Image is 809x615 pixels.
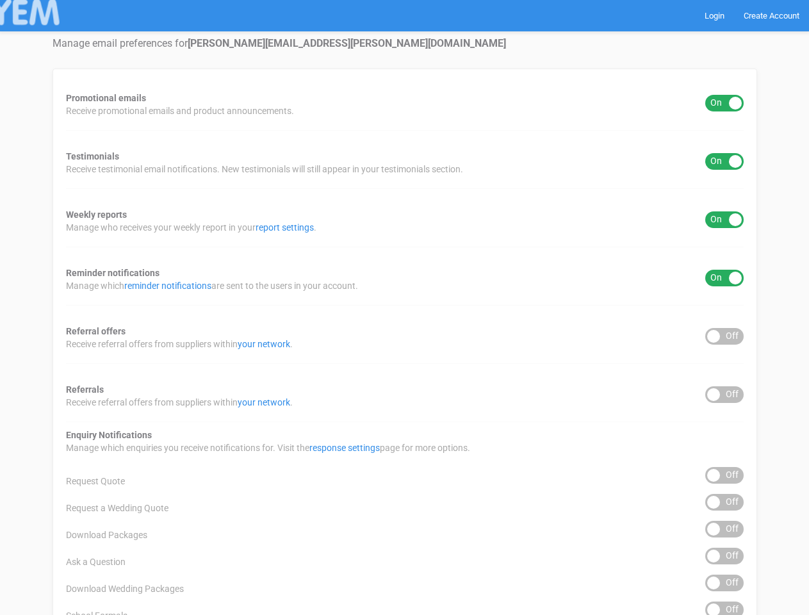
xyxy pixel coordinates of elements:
[66,163,463,176] span: Receive testimonial email notifications. New testimonials will still appear in your testimonials ...
[256,222,314,233] a: report settings
[66,582,184,595] span: Download Wedding Packages
[238,339,290,349] a: your network
[124,281,211,291] a: reminder notifications
[66,268,159,278] strong: Reminder notifications
[66,529,147,541] span: Download Packages
[66,502,168,514] span: Request a Wedding Quote
[66,430,152,440] strong: Enquiry Notifications
[66,384,104,395] strong: Referrals
[66,441,470,454] span: Manage which enquiries you receive notifications for. Visit the page for more options.
[188,37,506,49] strong: [PERSON_NAME][EMAIL_ADDRESS][PERSON_NAME][DOMAIN_NAME]
[66,396,293,409] span: Receive referral offers from suppliers within .
[66,555,126,568] span: Ask a Question
[238,397,290,407] a: your network
[66,151,119,161] strong: Testimonials
[66,338,293,350] span: Receive referral offers from suppliers within .
[66,326,126,336] strong: Referral offers
[66,279,358,292] span: Manage which are sent to the users in your account.
[66,104,294,117] span: Receive promotional emails and product announcements.
[66,475,125,488] span: Request Quote
[66,221,316,234] span: Manage who receives your weekly report in your .
[309,443,380,453] a: response settings
[66,93,146,103] strong: Promotional emails
[53,38,757,49] h4: Manage email preferences for
[66,209,127,220] strong: Weekly reports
